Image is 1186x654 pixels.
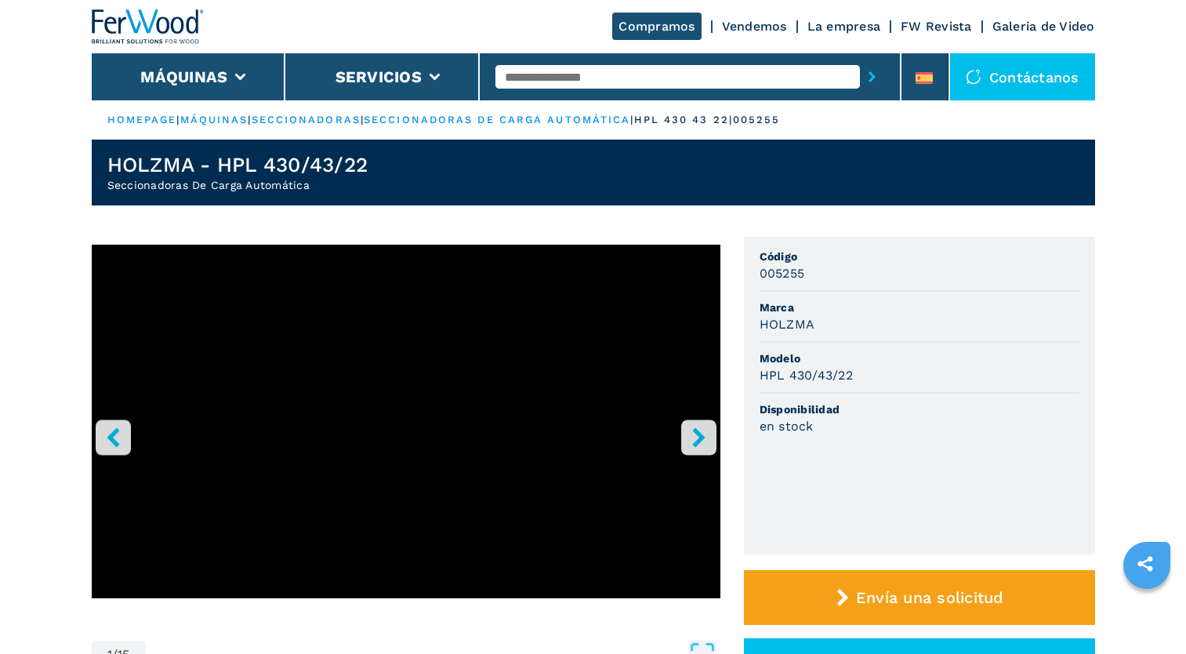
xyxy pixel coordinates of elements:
[364,114,630,125] a: seccionadoras de carga automática
[92,245,720,625] div: Go to Slide 1
[630,114,633,125] span: |
[760,315,815,333] h3: HOLZMA
[760,401,1079,417] span: Disponibilidad
[760,351,1079,366] span: Modelo
[612,13,701,40] a: Compramos
[107,177,368,193] h2: Seccionadoras De Carga Automática
[760,300,1079,315] span: Marca
[722,19,787,34] a: Vendemos
[176,114,180,125] span: |
[760,249,1079,264] span: Código
[96,420,131,455] button: left-button
[992,19,1095,34] a: Galeria de Video
[966,69,981,85] img: Contáctanos
[335,67,422,86] button: Servicios
[856,588,1004,607] span: Envía una solicitud
[92,245,720,598] iframe: YouTube video player
[901,19,972,34] a: FW Revista
[92,9,205,44] img: Ferwood
[760,417,814,435] h3: en stock
[744,570,1095,625] button: Envía una solicitud
[733,113,781,127] p: 005255
[361,114,364,125] span: |
[681,420,716,455] button: right-button
[950,53,1095,100] div: Contáctanos
[107,114,177,125] a: HOMEPAGE
[248,114,251,125] span: |
[760,366,853,384] h3: HPL 430/43/22
[140,67,227,86] button: Máquinas
[252,114,361,125] a: seccionadoras
[1126,544,1165,583] a: sharethis
[860,59,884,95] button: submit-button
[180,114,248,125] a: máquinas
[807,19,881,34] a: La empresa
[634,113,733,127] p: hpl 430 43 22 |
[107,152,368,177] h1: HOLZMA - HPL 430/43/22
[760,264,805,282] h3: 005255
